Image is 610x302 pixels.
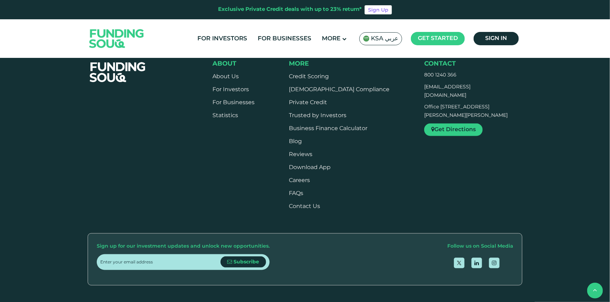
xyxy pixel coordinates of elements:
input: Enter your email address [100,254,221,270]
span: Careers [289,178,310,183]
a: [EMAIL_ADDRESS][DOMAIN_NAME] [424,85,470,98]
a: Trusted by Investors [289,113,347,118]
span: Contact [424,61,456,67]
a: open Linkedin [472,258,482,268]
a: Download App [289,165,331,170]
span: Get started [418,36,458,41]
a: 800 1240 366 [424,73,456,78]
a: open Twitter [454,258,465,268]
div: Follow us on Social Media [447,242,513,251]
a: Statistics [212,113,238,118]
img: FooterLogo [83,54,153,91]
a: Blog [289,139,302,144]
button: back [587,283,603,298]
a: Credit Scoring [289,74,329,79]
a: FAQs [289,191,304,196]
span: Subscribe [234,260,259,264]
a: About Us [212,74,239,79]
a: Get Directions [424,123,483,136]
a: For Businesses [212,100,255,105]
img: SA Flag [363,35,370,42]
a: open Instagram [489,258,500,268]
a: For Investors [212,87,249,92]
a: Sign in [474,32,519,45]
img: Logo [82,21,151,56]
a: [DEMOGRAPHIC_DATA] Compliance [289,87,390,92]
p: Office [STREET_ADDRESS][PERSON_NAME][PERSON_NAME] [424,103,508,120]
a: For Businesses [256,33,313,45]
button: Subscribe [221,256,266,268]
a: Private Credit [289,100,327,105]
a: Reviews [289,152,313,157]
span: KSA عربي [371,35,398,43]
a: Sign Up [365,5,392,14]
span: Sign in [486,36,507,41]
div: Exclusive Private Credit deals with up to 23% return* [218,6,362,14]
span: More [322,36,340,42]
div: Sign up for our investment updates and unlock new opportunities. [97,242,270,251]
a: Business Finance Calculator [289,126,368,131]
a: For Investors [196,33,249,45]
a: Contact Us [289,204,320,209]
img: twitter [457,261,461,265]
span: More [289,61,309,67]
div: About [212,60,255,68]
